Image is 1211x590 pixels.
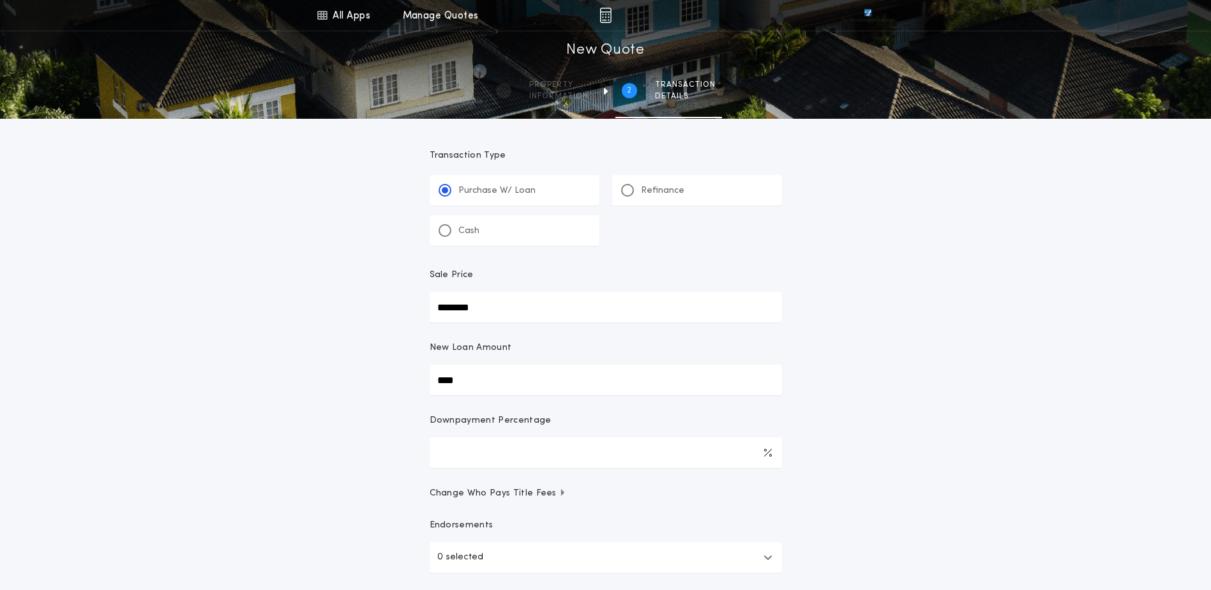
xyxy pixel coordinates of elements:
img: vs-icon [841,9,894,22]
img: img [599,8,612,23]
p: Refinance [641,185,684,197]
h1: New Quote [566,40,644,61]
p: Sale Price [430,269,474,282]
span: details [655,91,716,102]
button: 0 selected [430,542,782,573]
input: Downpayment Percentage [430,437,782,468]
span: information [529,91,589,102]
h2: 2 [627,86,631,96]
p: Transaction Type [430,149,782,162]
button: Change Who Pays Title Fees [430,487,782,500]
p: New Loan Amount [430,342,512,354]
p: 0 selected [437,550,483,565]
input: Sale Price [430,292,782,322]
p: Downpayment Percentage [430,414,552,427]
p: Cash [458,225,479,238]
span: Change Who Pays Title Fees [430,487,567,500]
span: Property [529,80,589,90]
p: Endorsements [430,519,782,532]
p: Purchase W/ Loan [458,185,536,197]
span: Transaction [655,80,716,90]
input: New Loan Amount [430,365,782,395]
